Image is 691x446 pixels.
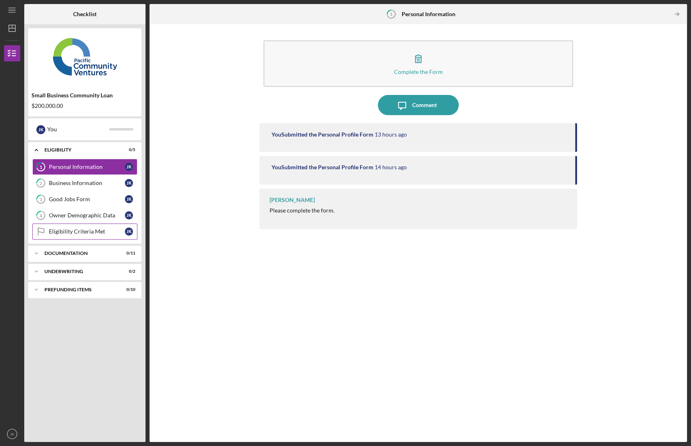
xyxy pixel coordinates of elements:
[49,164,125,170] div: Personal Information
[47,122,109,136] div: You
[32,207,137,223] a: 4Owner Demographic DataJK
[121,147,135,152] div: 0 / 5
[125,195,133,203] div: J K
[40,164,42,170] tspan: 1
[49,180,125,186] div: Business Information
[44,147,115,152] div: Eligibility
[412,95,437,115] div: Comment
[125,163,133,171] div: J K
[73,11,97,17] b: Checklist
[4,426,20,442] button: JK
[121,269,135,274] div: 0 / 2
[375,164,407,170] time: 2025-09-25 09:07
[44,251,115,256] div: Documentation
[32,103,138,109] div: $200,000.00
[49,212,125,219] div: Owner Demographic Data
[121,251,135,256] div: 0 / 11
[32,159,137,175] a: 1Personal InformationJK
[49,228,125,235] div: Eligibility Criteria Met
[272,131,373,138] div: You Submitted the Personal Profile Form
[390,11,392,17] tspan: 1
[44,269,115,274] div: Underwriting
[263,40,573,87] button: Complete the Form
[44,287,115,292] div: Prefunding Items
[40,181,42,186] tspan: 2
[378,95,459,115] button: Comment
[121,287,135,292] div: 0 / 10
[40,197,42,202] tspan: 3
[270,207,335,214] div: Please complete the form.
[10,432,15,436] text: JK
[32,191,137,207] a: 3Good Jobs FormJK
[28,32,141,81] img: Product logo
[125,227,133,236] div: J K
[125,211,133,219] div: J K
[401,11,455,17] b: Personal Information
[32,175,137,191] a: 2Business InformationJK
[394,69,443,75] div: Complete the Form
[272,164,373,170] div: You Submitted the Personal Profile Form
[49,196,125,202] div: Good Jobs Form
[375,131,407,138] time: 2025-09-25 09:12
[270,197,315,203] div: [PERSON_NAME]
[32,92,138,99] div: Small Business Community Loan
[125,179,133,187] div: J K
[32,223,137,240] a: Eligibility Criteria MetJK
[40,213,42,218] tspan: 4
[36,125,45,134] div: J K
